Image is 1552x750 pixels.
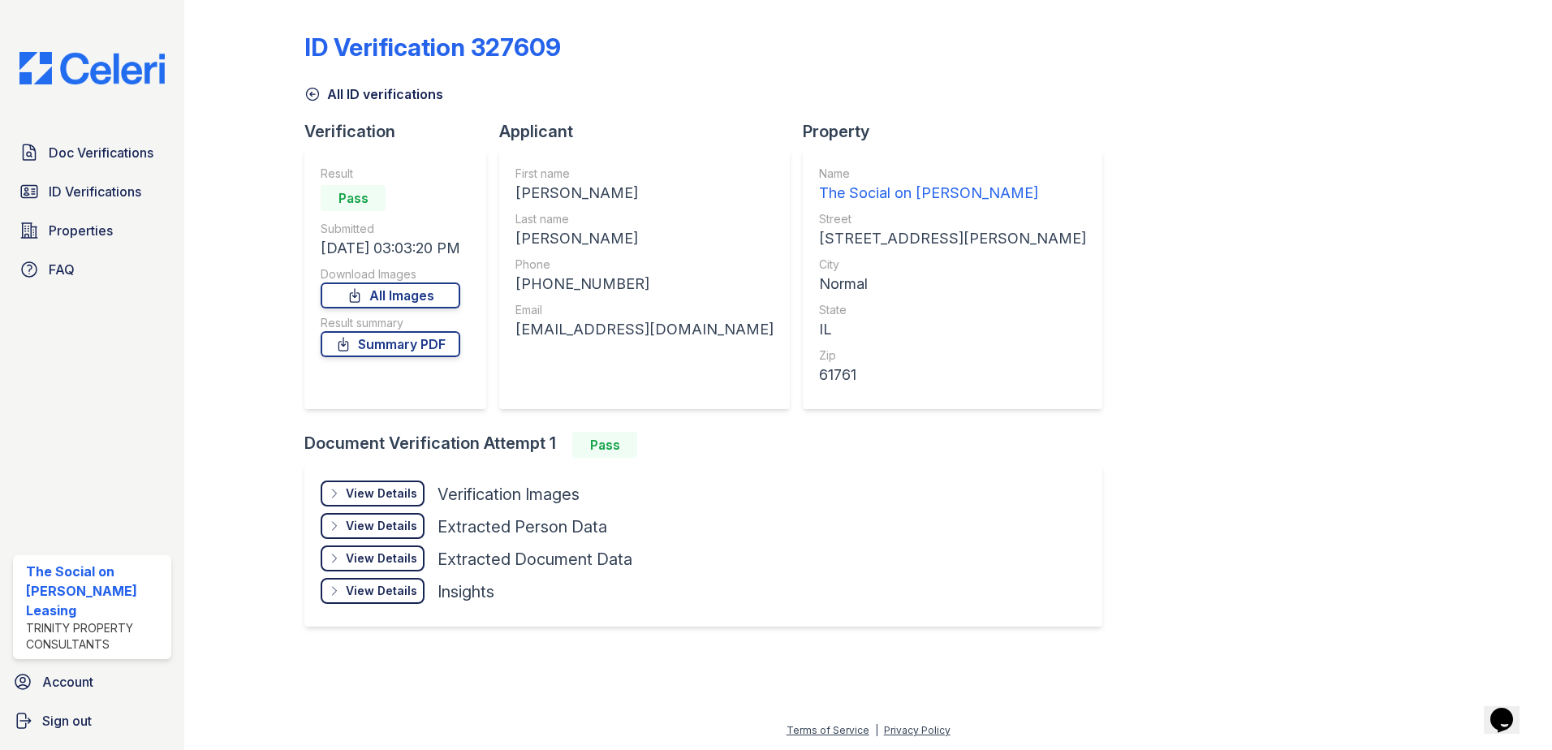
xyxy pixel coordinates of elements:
div: Extracted Document Data [438,548,632,571]
div: Applicant [499,120,803,143]
div: Download Images [321,266,460,282]
div: Phone [515,256,774,273]
div: View Details [346,518,417,534]
a: Sign out [6,705,178,737]
div: | [875,724,878,736]
div: [PERSON_NAME] [515,182,774,205]
div: Extracted Person Data [438,515,607,538]
a: Name The Social on [PERSON_NAME] [819,166,1086,205]
div: IL [819,318,1086,341]
div: Street [819,211,1086,227]
span: Doc Verifications [49,143,153,162]
div: The Social on [PERSON_NAME] [819,182,1086,205]
div: Trinity Property Consultants [26,620,165,653]
div: [STREET_ADDRESS][PERSON_NAME] [819,227,1086,250]
span: Sign out [42,711,92,731]
img: CE_Logo_Blue-a8612792a0a2168367f1c8372b55b34899dd931a85d93a1a3d3e32e68fde9ad4.png [6,52,178,84]
div: Result summary [321,315,460,331]
div: Property [803,120,1115,143]
a: Summary PDF [321,331,460,357]
div: Last name [515,211,774,227]
div: ID Verification 327609 [304,32,561,62]
a: Properties [13,214,171,247]
a: ID Verifications [13,175,171,208]
a: FAQ [13,253,171,286]
div: Document Verification Attempt 1 [304,432,1115,458]
div: The Social on [PERSON_NAME] Leasing [26,562,165,620]
div: View Details [346,583,417,599]
div: View Details [346,550,417,567]
div: Verification Images [438,483,580,506]
a: Doc Verifications [13,136,171,169]
a: All Images [321,282,460,308]
div: City [819,256,1086,273]
div: State [819,302,1086,318]
span: ID Verifications [49,182,141,201]
span: Account [42,672,93,692]
div: Pass [572,432,637,458]
div: Zip [819,347,1086,364]
div: 61761 [819,364,1086,386]
div: [PERSON_NAME] [515,227,774,250]
div: Submitted [321,221,460,237]
div: Normal [819,273,1086,295]
a: All ID verifications [304,84,443,104]
a: Account [6,666,178,698]
div: Verification [304,120,499,143]
span: Properties [49,221,113,240]
div: [PHONE_NUMBER] [515,273,774,295]
iframe: chat widget [1484,685,1536,734]
div: Email [515,302,774,318]
a: Privacy Policy [884,724,951,736]
div: [EMAIL_ADDRESS][DOMAIN_NAME] [515,318,774,341]
div: View Details [346,485,417,502]
div: Result [321,166,460,182]
a: Terms of Service [787,724,869,736]
div: Pass [321,185,386,211]
div: Insights [438,580,494,603]
div: Name [819,166,1086,182]
div: First name [515,166,774,182]
span: FAQ [49,260,75,279]
div: [DATE] 03:03:20 PM [321,237,460,260]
